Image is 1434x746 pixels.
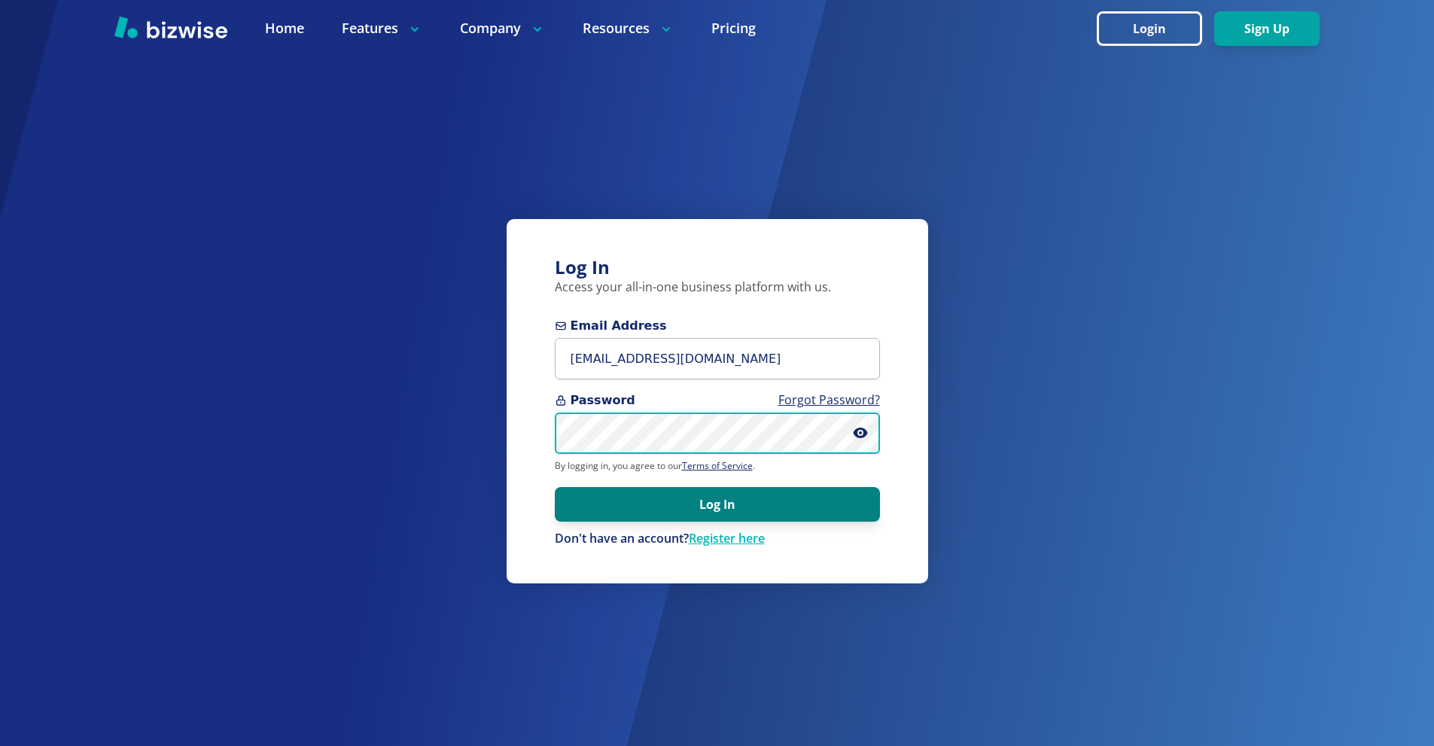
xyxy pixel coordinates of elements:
[114,16,227,38] img: Bizwise Logo
[682,459,753,472] a: Terms of Service
[1097,22,1214,36] a: Login
[555,531,880,547] p: Don't have an account?
[1214,22,1320,36] a: Sign Up
[555,391,880,410] span: Password
[555,317,880,335] span: Email Address
[778,391,880,408] a: Forgot Password?
[555,531,880,547] div: Don't have an account?Register here
[555,338,880,379] input: you@example.com
[555,279,880,296] p: Access your all-in-one business platform with us.
[689,530,765,547] a: Register here
[342,19,422,38] p: Features
[265,19,304,38] a: Home
[1214,11,1320,46] button: Sign Up
[711,19,756,38] a: Pricing
[555,255,880,280] h3: Log In
[460,19,545,38] p: Company
[1097,11,1202,46] button: Login
[555,487,880,522] button: Log In
[555,460,880,472] p: By logging in, you agree to our .
[583,19,674,38] p: Resources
